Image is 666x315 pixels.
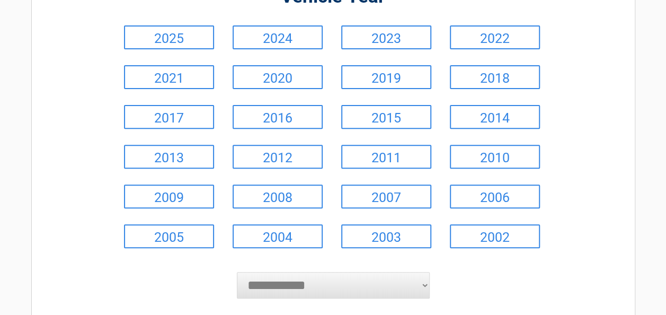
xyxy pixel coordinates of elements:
[233,105,323,129] a: 2016
[233,224,323,248] a: 2004
[450,145,540,169] a: 2010
[450,224,540,248] a: 2002
[124,65,214,89] a: 2021
[341,224,431,248] a: 2003
[233,185,323,208] a: 2008
[341,145,431,169] a: 2011
[124,25,214,49] a: 2025
[124,224,214,248] a: 2005
[124,145,214,169] a: 2013
[124,105,214,129] a: 2017
[450,25,540,49] a: 2022
[450,105,540,129] a: 2014
[233,145,323,169] a: 2012
[233,65,323,89] a: 2020
[341,105,431,129] a: 2015
[341,65,431,89] a: 2019
[124,185,214,208] a: 2009
[341,25,431,49] a: 2023
[450,185,540,208] a: 2006
[233,25,323,49] a: 2024
[450,65,540,89] a: 2018
[341,185,431,208] a: 2007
